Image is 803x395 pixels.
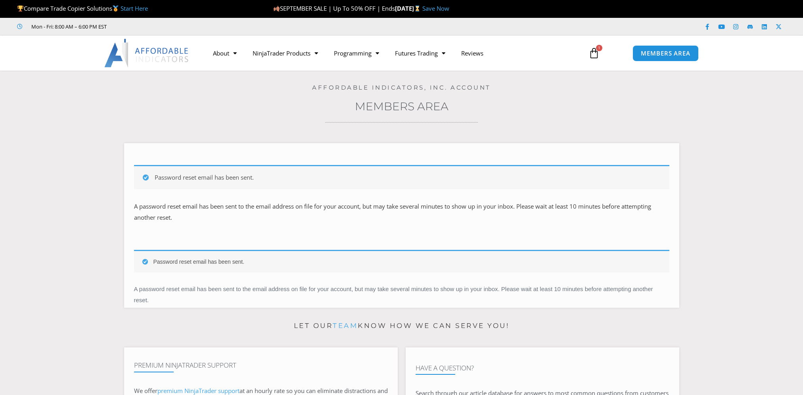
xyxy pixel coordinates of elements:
[641,50,690,56] span: MEMBERS AREA
[596,45,602,51] span: 1
[416,364,669,372] h4: Have A Question?
[453,44,491,62] a: Reviews
[17,6,23,12] img: 🏆
[205,44,245,62] a: About
[134,284,669,306] p: A password reset email has been sent to the email address on file for your account, but may take ...
[205,44,579,62] nav: Menu
[274,6,280,12] img: 🍂
[312,84,491,91] a: Affordable Indicators, Inc. Account
[134,250,669,272] div: Password reset email has been sent.
[113,6,119,12] img: 🥇
[414,6,420,12] img: ⌛
[632,45,699,61] a: MEMBERS AREA
[387,44,453,62] a: Futures Trading
[422,4,449,12] a: Save Now
[577,42,611,65] a: 1
[17,4,148,12] span: Compare Trade Copier Solutions
[121,4,148,12] a: Start Here
[124,320,679,332] p: Let our know how we can serve you!
[273,4,395,12] span: SEPTEMBER SALE | Up To 50% OFF | Ends
[134,165,669,189] div: Password reset email has been sent.
[395,4,422,12] strong: [DATE]
[104,39,190,67] img: LogoAI | Affordable Indicators – NinjaTrader
[326,44,387,62] a: Programming
[355,100,448,113] a: Members Area
[29,22,107,31] span: Mon - Fri: 8:00 AM – 6:00 PM EST
[333,322,358,330] a: team
[134,361,388,369] h4: Premium NinjaTrader Support
[245,44,326,62] a: NinjaTrader Products
[118,23,237,31] iframe: Customer reviews powered by Trustpilot
[134,387,157,395] span: We offer
[134,201,669,223] p: A password reset email has been sent to the email address on file for your account, but may take ...
[157,387,240,395] a: premium NinjaTrader support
